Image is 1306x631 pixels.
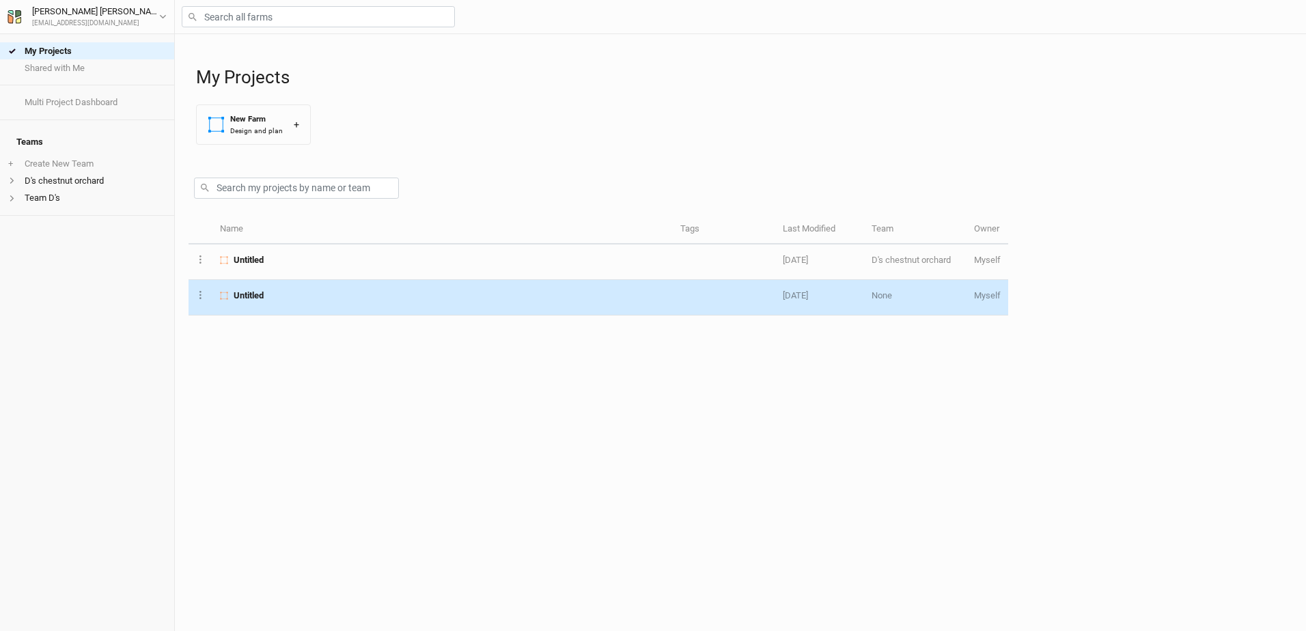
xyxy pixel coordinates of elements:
[196,104,311,145] button: New FarmDesign and plan+
[230,126,283,136] div: Design and plan
[196,67,1292,88] h1: My Projects
[212,215,673,244] th: Name
[230,113,283,125] div: New Farm
[194,178,399,199] input: Search my projects by name or team
[783,290,808,300] span: Aug 12, 2025 3:34 PM
[967,215,1008,244] th: Owner
[8,128,166,156] h4: Teams
[8,158,13,169] span: +
[234,290,264,302] span: Untitled
[864,280,967,315] td: None
[974,255,1001,265] span: scstlutz@gmail.com
[775,215,864,244] th: Last Modified
[783,255,808,265] span: Aug 17, 2025 10:36 AM
[864,244,967,280] td: D's chestnut orchard
[234,254,264,266] span: Untitled
[294,117,299,132] div: +
[7,4,167,29] button: [PERSON_NAME] [PERSON_NAME][EMAIL_ADDRESS][DOMAIN_NAME]
[32,5,159,18] div: [PERSON_NAME] [PERSON_NAME]
[673,215,775,244] th: Tags
[32,18,159,29] div: [EMAIL_ADDRESS][DOMAIN_NAME]
[864,215,967,244] th: Team
[182,6,455,27] input: Search all farms
[974,290,1001,300] span: scstlutz@gmail.com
